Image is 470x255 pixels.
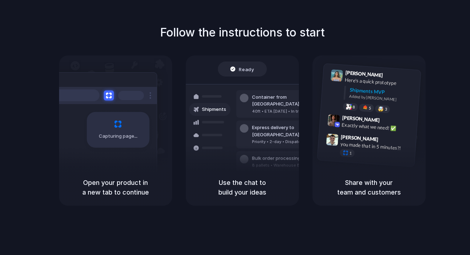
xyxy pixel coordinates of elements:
[368,106,371,110] span: 5
[252,108,329,114] div: 40ft • ETA [DATE] • In transit
[384,107,387,111] span: 3
[344,76,416,88] div: Here's a quick prototype
[202,106,226,113] span: Shipments
[349,93,415,104] div: Added by [PERSON_NAME]
[345,69,383,79] span: [PERSON_NAME]
[352,105,355,109] span: 8
[342,114,380,124] span: [PERSON_NAME]
[252,139,329,145] div: Priority • 2-day • Dispatched
[160,24,325,41] h1: Follow the instructions to start
[341,121,413,133] div: Exactly what we need! ✅
[99,133,139,140] span: Capturing page
[252,155,319,162] div: Bulk order processing
[68,178,164,197] h5: Open your product in a new tab to continue
[381,136,395,145] span: 9:47 AM
[382,117,396,126] span: 9:42 AM
[252,162,319,168] div: 8 pallets • Warehouse B • Packed
[349,151,352,155] span: 1
[340,140,412,152] div: you made that in 5 minutes?!
[378,106,384,112] div: 🤯
[340,133,378,143] span: [PERSON_NAME]
[194,178,290,197] h5: Use the chat to build your ideas
[252,94,329,108] div: Container from [GEOGRAPHIC_DATA]
[349,86,416,98] div: Shipments MVP
[321,178,417,197] h5: Share with your team and customers
[252,124,329,138] div: Express delivery to [GEOGRAPHIC_DATA]
[385,72,399,80] span: 9:41 AM
[239,65,254,73] span: Ready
